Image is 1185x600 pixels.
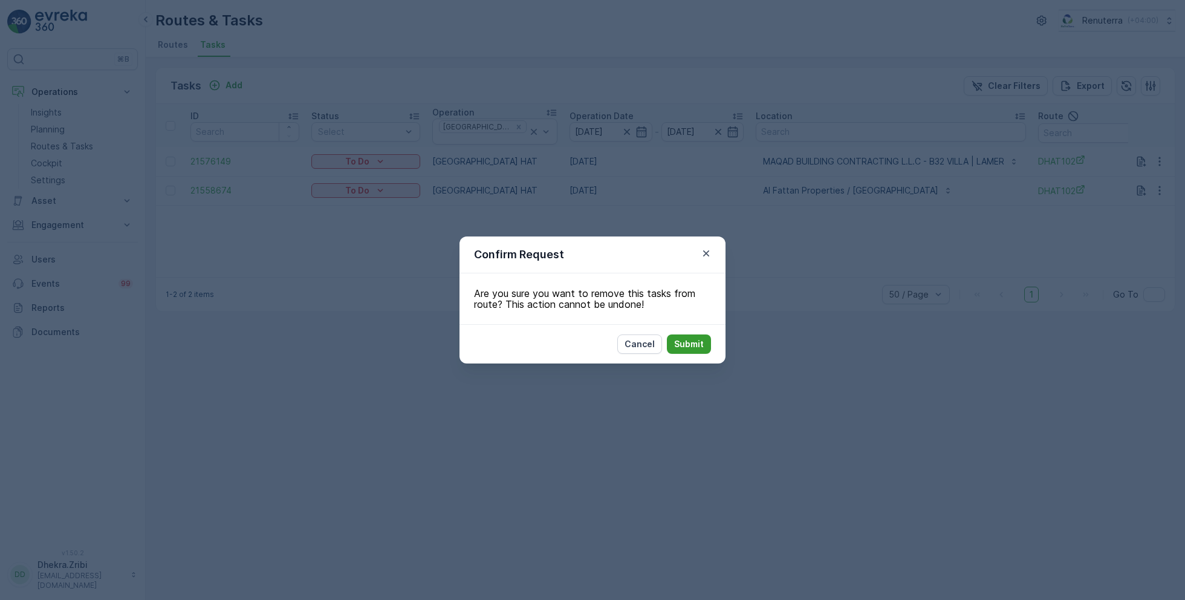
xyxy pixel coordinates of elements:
[474,246,564,263] p: Confirm Request
[625,338,655,350] p: Cancel
[667,334,711,354] button: Submit
[674,338,704,350] p: Submit
[617,334,662,354] button: Cancel
[459,273,726,324] div: Are you sure you want to remove this tasks from route? This action cannot be undone!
